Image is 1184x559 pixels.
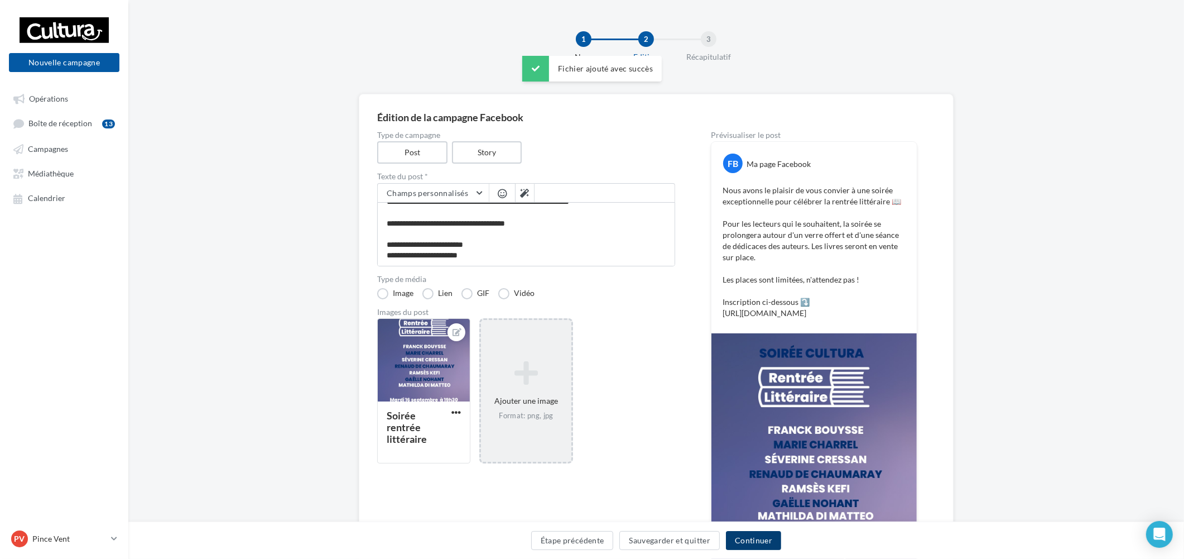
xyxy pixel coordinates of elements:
div: Nom [548,51,619,63]
div: Ma page Facebook [747,159,811,170]
div: Open Intercom Messenger [1146,521,1173,548]
div: 2 [638,31,654,47]
div: 13 [102,120,115,128]
label: Vidéo [498,288,535,299]
div: Prévisualiser le post [711,131,917,139]
span: PV [15,533,25,544]
button: Champs personnalisés [378,184,489,203]
label: Story [452,141,522,164]
span: Campagnes [28,144,68,154]
button: Étape précédente [531,531,614,550]
label: Type de campagne [377,131,675,139]
div: Récapitulatif [673,51,744,63]
span: Champs personnalisés [387,188,468,198]
a: Médiathèque [7,163,122,183]
a: Calendrier [7,188,122,208]
label: Lien [422,288,453,299]
p: Pince Vent [32,533,107,544]
a: Opérations [7,88,122,108]
button: Continuer [726,531,781,550]
label: Texte du post * [377,173,675,180]
div: Soirée rentrée littéraire [387,409,427,445]
span: Calendrier [28,194,65,203]
a: Campagnes [7,138,122,159]
div: Fichier ajouté avec succès [522,56,662,82]
div: 3 [701,31,716,47]
span: Opérations [29,94,68,103]
div: Images du post [377,308,675,316]
a: PV Pince Vent [9,528,119,550]
span: Médiathèque [28,169,74,178]
label: Type de média [377,275,675,283]
div: FB [723,154,743,173]
label: Post [377,141,447,164]
a: Boîte de réception13 [7,113,122,133]
span: Boîte de réception [28,119,92,128]
label: Image [377,288,413,299]
div: Édition de la campagne Facebook [377,112,935,122]
label: GIF [461,288,489,299]
div: 1 [576,31,591,47]
div: Edition [610,51,682,63]
p: Nous avons le plaisir de vous convier à une soirée exceptionnelle pour célébrer la rentrée littér... [723,185,906,319]
button: Sauvegarder et quitter [619,531,720,550]
button: Nouvelle campagne [9,53,119,72]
